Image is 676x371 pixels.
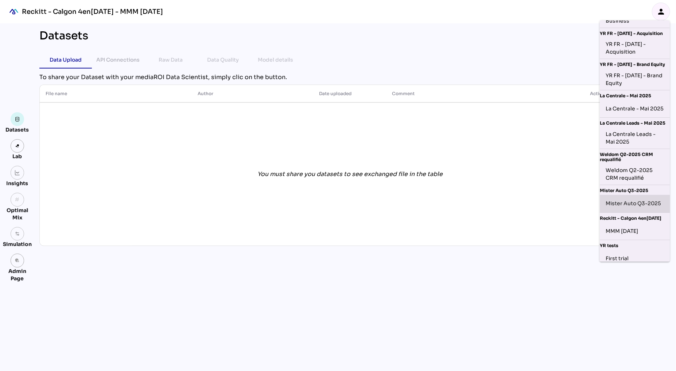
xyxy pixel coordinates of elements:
[7,180,28,187] div: Insights
[159,55,183,64] div: Raw Data
[15,144,20,149] img: lab.svg
[40,85,192,102] th: File name
[192,85,313,102] th: Author
[606,103,664,114] div: La Centrale - Mai 2025
[600,59,670,69] div: YR FR - [DATE] - Brand Equity
[538,85,660,102] th: Actions
[258,55,294,64] div: Model details
[15,197,20,202] i: grain
[600,240,670,250] div: YR tests
[657,7,665,16] i: person
[257,170,443,179] div: You must share you datasets to see exchanged file in the table
[600,90,670,100] div: La Centrale - Mai 2025
[600,118,670,127] div: La Centrale Leads - Mai 2025
[606,72,664,87] div: YR FR - [DATE] - Brand Equity
[15,231,20,237] img: settings.svg
[606,167,664,182] div: Weldom Q2-2025 CRM requalifié
[600,149,670,164] div: Weldom Q2-2025 CRM requalifié
[39,29,88,42] div: Datasets
[386,85,538,102] th: Comment
[3,267,32,282] div: Admin Page
[600,185,670,195] div: Mister Auto Q3-2025
[207,55,239,64] div: Data Quality
[606,253,664,265] div: First trial
[39,73,660,82] div: To share your Dataset with your mediaROI Data Scientist, simply clic on the button.
[15,117,20,122] img: data.svg
[22,7,163,16] div: Reckitt - Calgon 4en[DATE] - MMM [DATE]
[600,28,670,38] div: YR FR - [DATE] - Acquisition
[606,225,664,237] div: MMM [DATE]
[313,85,386,102] th: Date uploaded
[6,4,22,20] div: mediaROI
[9,153,26,160] div: Lab
[97,55,140,64] div: API Connections
[15,258,20,263] i: admin_panel_settings
[606,40,664,56] div: YR FR - [DATE] - Acquisition
[3,241,32,248] div: Simulation
[3,207,32,221] div: Optimal Mix
[600,213,670,222] div: Reckitt - Calgon 4en[DATE]
[15,170,20,175] img: graph.svg
[606,198,664,210] div: Mister Auto Q3-2025
[606,130,664,146] div: La Centrale Leads - Mai 2025
[50,55,82,64] div: Data Upload
[6,126,29,133] div: Datasets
